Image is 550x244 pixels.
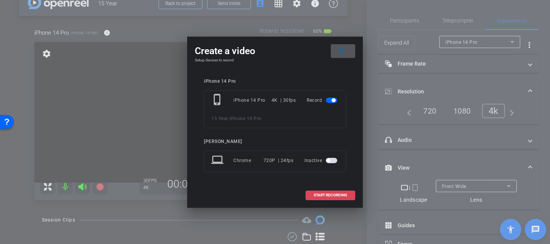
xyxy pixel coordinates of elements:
[195,44,355,58] div: Create a video
[211,116,228,121] span: 15 Year
[337,46,346,56] mat-icon: close
[211,93,225,107] mat-icon: phone_iphone
[314,193,347,197] span: START RECORDING
[228,116,230,121] span: -
[306,191,355,200] button: START RECORDING
[204,79,346,84] div: iPhone 14 Pro
[195,58,355,63] h4: Setup devices to record
[233,154,264,167] div: Chrome
[233,93,272,107] div: iPhone 14 Pro
[272,93,296,107] div: 4K | 30fps
[307,93,339,107] div: Record
[264,154,294,167] div: 720P | 24fps
[211,154,225,167] mat-icon: laptop
[230,116,262,121] span: iPhone 14 Pro
[304,154,339,167] div: Inactive
[204,139,346,144] div: [PERSON_NAME]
